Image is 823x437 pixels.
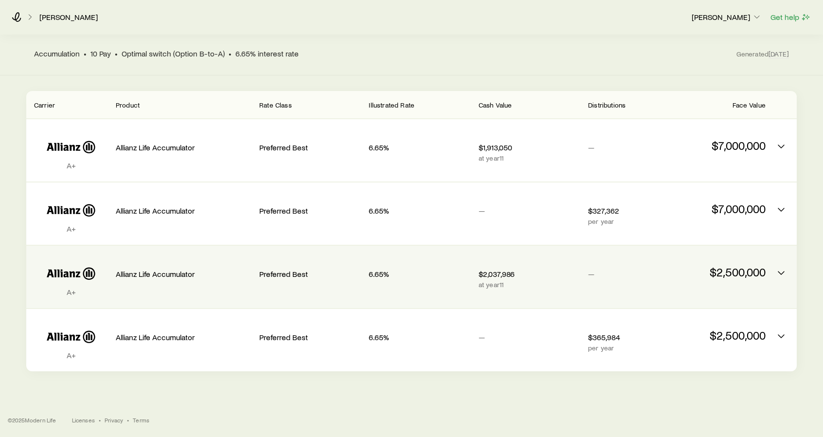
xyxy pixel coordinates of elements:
p: per year [588,344,656,352]
p: Allianz Life Accumulator [116,269,251,279]
p: $7,000,000 [664,139,766,152]
span: Rate Class [259,101,292,109]
p: $365,984 [588,332,656,342]
span: • [84,49,87,58]
p: $2,037,986 [479,269,580,279]
p: Preferred Best [259,206,361,216]
p: 6.65% [369,206,470,216]
p: 6.65% [369,269,470,279]
a: Privacy [105,416,123,424]
p: Preferred Best [259,332,361,342]
p: at year 11 [479,281,580,289]
p: A+ [34,350,108,360]
p: — [588,143,656,152]
p: — [479,332,580,342]
span: • [115,49,118,58]
p: 6.65% [369,332,470,342]
p: $2,500,000 [664,328,766,342]
p: $1,913,050 [479,143,580,152]
span: Face Value [733,101,766,109]
p: per year [588,218,656,225]
a: [PERSON_NAME] [39,13,98,22]
span: 10 Pay [90,49,111,58]
button: [PERSON_NAME] [691,12,762,23]
a: Licenses [72,416,95,424]
span: • [229,49,232,58]
span: Carrier [34,101,55,109]
p: Allianz Life Accumulator [116,143,251,152]
p: Allianz Life Accumulator [116,332,251,342]
span: • [99,416,101,424]
p: A+ [34,161,108,170]
p: A+ [34,224,108,234]
span: Illustrated Rate [369,101,414,109]
p: Allianz Life Accumulator [116,206,251,216]
p: $327,362 [588,206,656,216]
span: • [127,416,129,424]
p: A+ [34,287,108,297]
span: Distributions [588,101,626,109]
span: 6.65% interest rate [235,49,299,58]
span: Generated [736,50,789,58]
span: Product [116,101,140,109]
span: Accumulation [34,49,80,58]
p: 6.65% [369,143,470,152]
a: Terms [133,416,149,424]
span: Optimal switch (Option B-to-A) [122,49,225,58]
span: [DATE] [769,50,789,58]
p: $2,500,000 [664,265,766,279]
div: Permanent quotes [26,91,797,371]
p: — [479,206,580,216]
p: — [588,269,656,279]
p: $7,000,000 [664,202,766,216]
p: © 2025 Modern Life [8,416,56,424]
p: Preferred Best [259,143,361,152]
p: [PERSON_NAME] [692,12,762,22]
span: Cash Value [479,101,512,109]
p: Preferred Best [259,269,361,279]
p: at year 11 [479,154,580,162]
button: Get help [770,12,811,23]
